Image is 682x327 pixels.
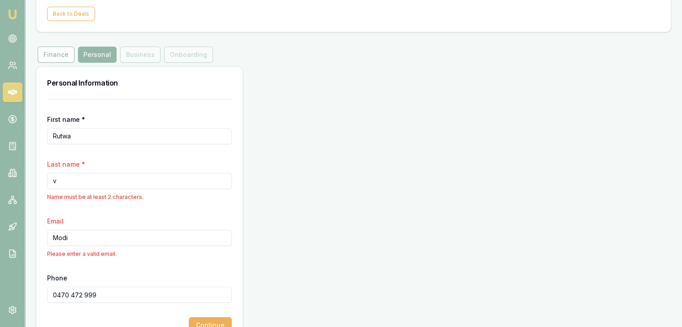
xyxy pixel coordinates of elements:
label: Last name * [47,160,85,168]
input: 0431 234 567 [47,287,232,303]
p: Please enter a valid email. [47,250,232,258]
label: Phone [47,274,67,282]
h3: Personal Information [47,77,232,88]
button: Finance [38,47,74,63]
p: Name must be at least 2 characters. [47,193,232,201]
label: First name * [47,116,85,123]
button: Back to Deals [47,7,95,21]
img: emu-icon-u.png [7,9,18,20]
button: Personal [78,47,117,63]
label: Email [47,217,64,225]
